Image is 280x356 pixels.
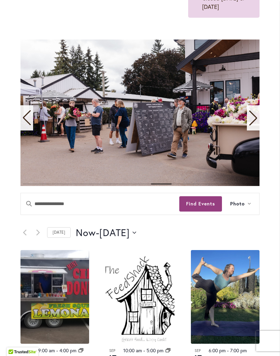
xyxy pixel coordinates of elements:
span: Sep [191,348,205,354]
span: Now [76,226,96,239]
span: Photo [230,200,245,208]
img: The Feedshack [106,250,174,344]
span: - [227,347,229,354]
time: 7:00 pm [230,347,247,354]
time: 4:00 pm [59,347,76,354]
time: 6:00 pm [209,347,226,354]
img: Food Truck: Sugar Lips Apple Cider Donuts [20,250,89,344]
span: - [96,226,99,239]
span: - [56,347,58,354]
span: [DATE] [99,226,130,239]
swiper-slide: 7 / 11 [20,40,260,186]
span: Sep [106,348,119,354]
a: Previous Events [20,229,29,237]
time: 5:00 pm [146,347,164,354]
a: Click to select today's date [47,227,71,238]
iframe: Launch Accessibility Center [5,332,24,351]
button: Find Events [179,196,222,212]
time: 10:00 am [123,347,142,354]
img: 794bea9c95c28ba4d1b9526f609c0558 [191,250,260,344]
button: Click to toggle datepicker [76,226,136,239]
a: Next Events [34,229,42,237]
button: Photo [222,193,259,215]
input: Enter Keyword. Search for events by Keyword. [21,193,179,215]
time: 9:00 am [38,347,55,354]
span: - [143,347,145,354]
